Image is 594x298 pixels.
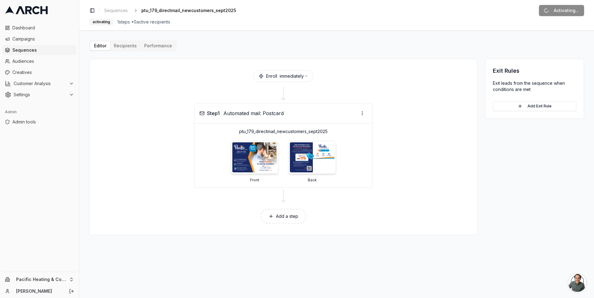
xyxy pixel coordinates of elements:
[2,34,76,44] a: Campaigns
[104,7,128,14] span: Sequences
[12,36,74,42] span: Campaigns
[110,41,140,50] button: Recipients
[200,128,367,135] p: ptu_179_directmail_newcustomers_sept2025
[90,41,110,50] button: Editor
[2,56,76,66] a: Audiences
[12,25,74,31] span: Dashboard
[253,70,313,82] div: Enroll
[12,119,74,125] span: Admin tools
[2,45,76,55] a: Sequences
[250,178,259,183] p: Front
[12,69,74,76] span: Creatives
[260,209,306,224] button: Add a step
[308,178,317,183] p: Back
[12,58,74,64] span: Audiences
[223,110,284,117] span: Automated mail: Postcard
[2,107,76,117] div: Admin
[493,101,576,111] button: Add Exit Rule
[232,142,277,172] img: ptu_179_directmail_newcustomers_sept2025 - Front
[2,79,76,89] button: Customer Analysis
[2,274,76,284] button: Pacific Heating & Cooling
[12,47,74,53] span: Sequences
[280,73,308,79] button: immediately
[67,287,76,296] button: Log out
[89,19,114,25] div: activating
[2,117,76,127] a: Admin tools
[493,67,576,75] h3: Exit Rules
[117,19,170,25] span: 1 steps • 0 active recipients
[493,80,576,93] p: Exit leads from the sequence when conditions are met
[16,277,67,282] span: Pacific Heating & Cooling
[2,90,76,100] button: Settings
[207,110,220,117] span: Step 1
[2,23,76,33] a: Dashboard
[102,6,130,15] a: Sequences
[14,92,67,98] span: Settings
[102,6,246,15] nav: breadcrumb
[14,80,67,87] span: Customer Analysis
[141,7,236,14] span: ptu_179_directmail_newcustomers_sept2025
[568,273,587,292] div: Open chat
[140,41,176,50] button: Performance
[16,288,62,294] a: [PERSON_NAME]
[290,142,334,172] img: ptu_179_directmail_newcustomers_sept2025 - Back
[2,67,76,77] a: Creatives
